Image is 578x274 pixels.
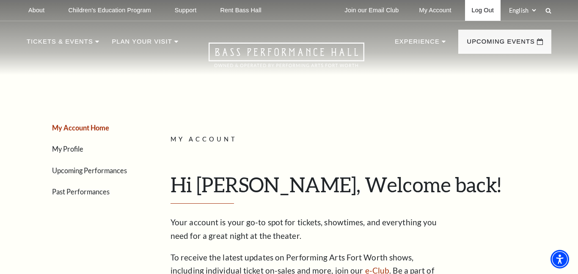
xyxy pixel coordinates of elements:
p: Plan Your Visit [112,36,172,52]
span: My Account [171,136,237,143]
p: Tickets & Events [27,36,93,52]
a: My Account Home [52,124,109,132]
p: Children's Education Program [68,7,151,14]
p: Support [175,7,197,14]
a: Upcoming Performances [52,166,127,174]
p: Experience [395,36,440,52]
p: About [28,7,44,14]
a: My Profile [52,145,83,153]
p: Rent Bass Hall [220,7,261,14]
select: Select: [507,6,537,14]
div: Accessibility Menu [550,250,569,268]
h1: Hi [PERSON_NAME], Welcome back! [171,172,545,204]
p: Your account is your go-to spot for tickets, showtimes, and everything you need for a great night... [171,216,446,243]
a: Open this option [178,42,395,75]
a: Past Performances [52,188,110,196]
p: Upcoming Events [467,36,535,52]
